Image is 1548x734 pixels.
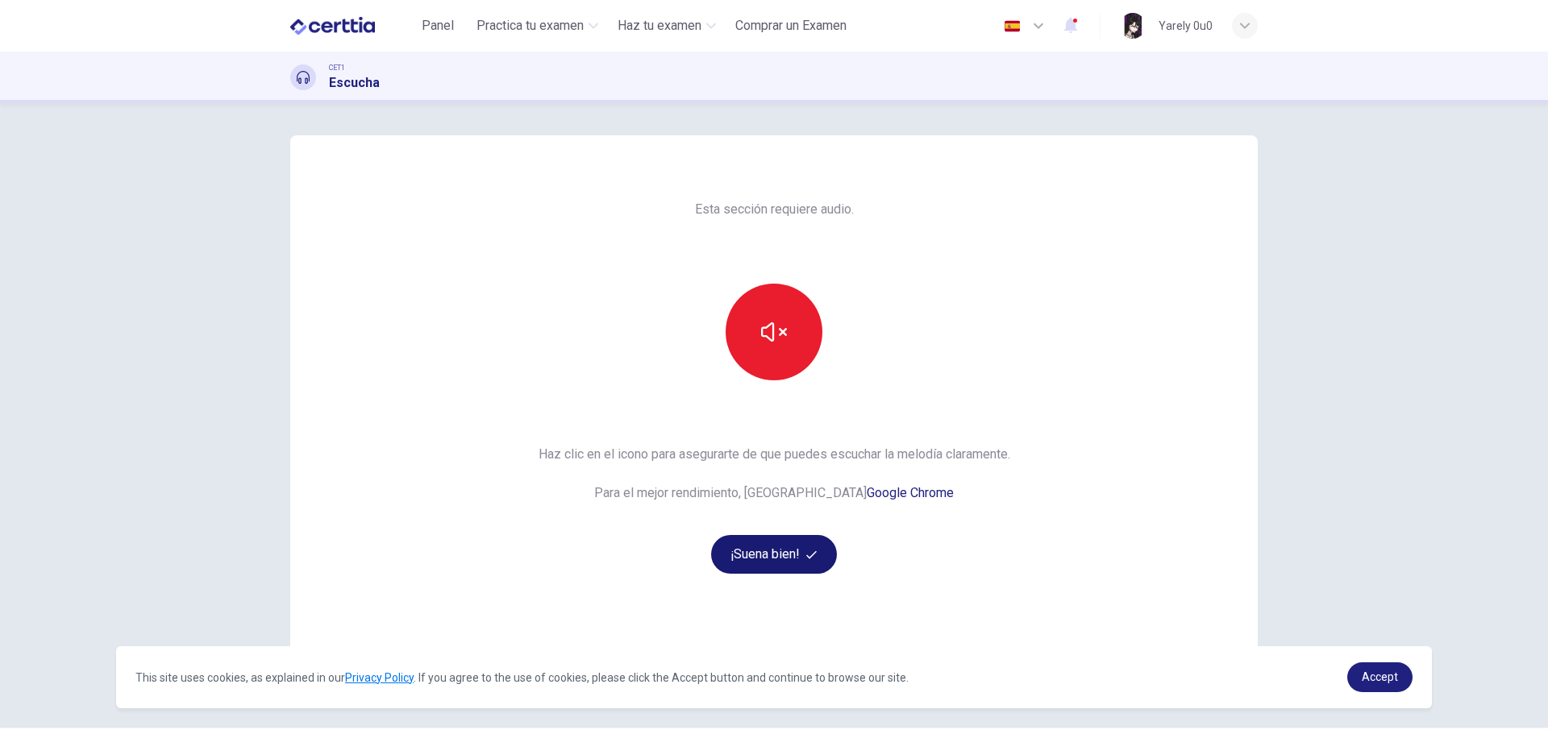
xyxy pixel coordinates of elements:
[611,11,722,40] button: Haz tu examen
[329,62,345,73] span: CET1
[470,11,605,40] button: Practica tu examen
[422,16,454,35] span: Panel
[412,11,464,40] button: Panel
[290,10,375,42] img: CERTTIA logo
[135,671,909,684] span: This site uses cookies, as explained in our . If you agree to the use of cookies, please click th...
[345,671,414,684] a: Privacy Policy
[539,445,1010,464] span: Haz clic en el icono para asegurarte de que puedes escuchar la melodía claramente.
[1002,20,1022,32] img: es
[1120,13,1146,39] img: Profile picture
[618,16,701,35] span: Haz tu examen
[290,10,412,42] a: CERTTIA logo
[329,73,380,93] h1: Escucha
[695,200,854,219] span: Esta sección requiere audio.
[711,535,837,574] button: ¡Suena bien!
[1159,16,1213,35] div: Yarely 0u0
[1362,670,1398,683] span: Accept
[867,485,954,500] a: Google Chrome
[116,646,1432,708] div: cookieconsent
[476,16,584,35] span: Practica tu examen
[539,483,1010,503] span: Para el mejor rendimiento, [GEOGRAPHIC_DATA]
[735,16,847,35] span: Comprar un Examen
[1347,662,1413,692] a: dismiss cookie message
[729,11,853,40] button: Comprar un Examen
